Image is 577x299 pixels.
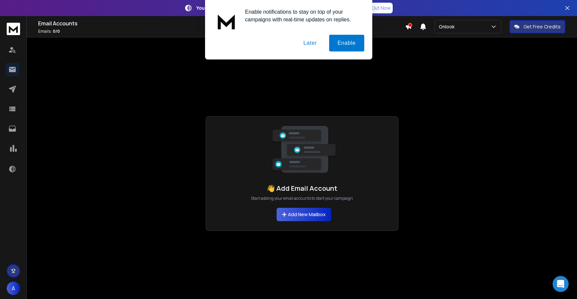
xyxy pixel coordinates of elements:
button: Enable [329,35,364,51]
img: notification icon [213,8,240,35]
p: Start adding your email accounts to start your campaign [251,196,353,201]
button: A [7,282,20,295]
button: Later [295,35,325,51]
button: Add New Mailbox [277,208,331,221]
div: Enable notifications to stay on top of your campaigns with real-time updates on replies. [240,8,364,23]
div: Open Intercom Messenger [553,276,569,292]
h1: 👋 Add Email Account [267,184,337,193]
